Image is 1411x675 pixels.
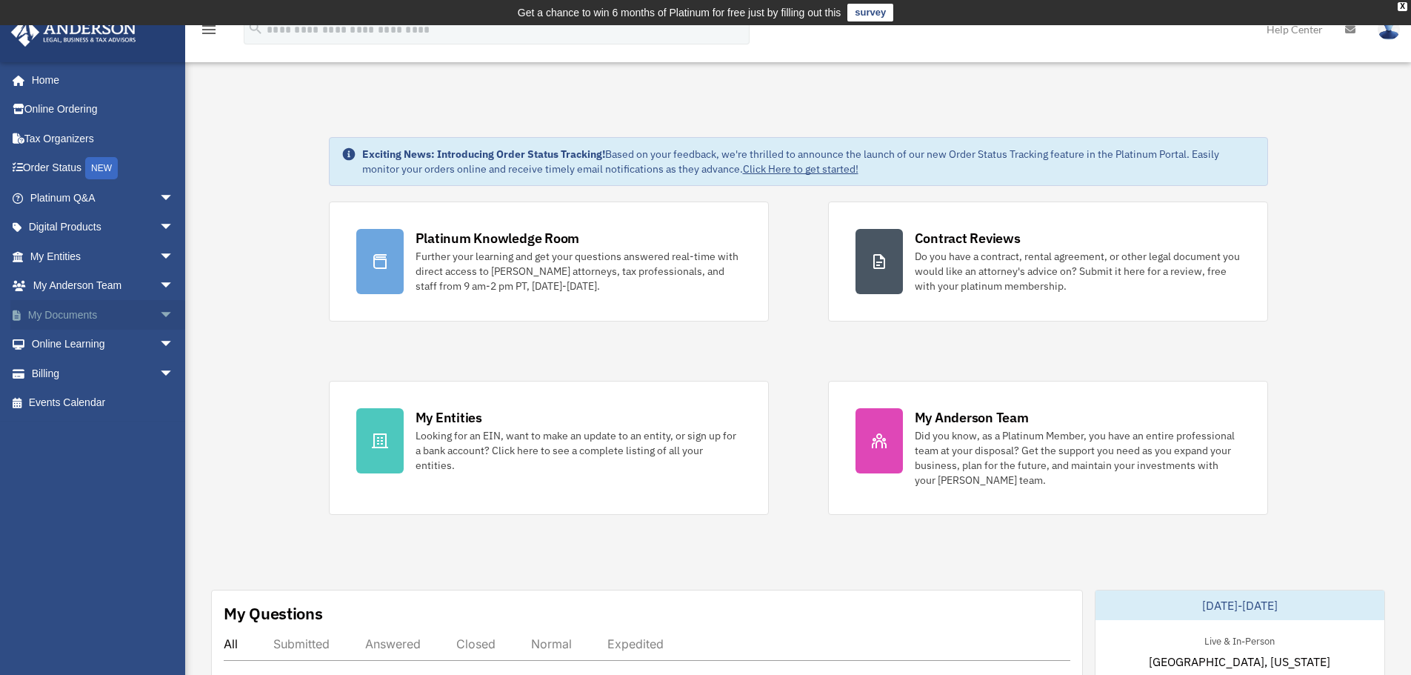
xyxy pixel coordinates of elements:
[416,428,741,473] div: Looking for an EIN, want to make an update to an entity, or sign up for a bank account? Click her...
[273,636,330,651] div: Submitted
[847,4,893,21] a: survey
[10,271,196,301] a: My Anderson Teamarrow_drop_down
[362,147,605,161] strong: Exciting News: Introducing Order Status Tracking!
[10,95,196,124] a: Online Ordering
[10,124,196,153] a: Tax Organizers
[828,202,1268,322] a: Contract Reviews Do you have a contract, rental agreement, or other legal document you would like...
[200,26,218,39] a: menu
[159,213,189,243] span: arrow_drop_down
[456,636,496,651] div: Closed
[247,20,264,36] i: search
[224,602,323,625] div: My Questions
[915,229,1021,247] div: Contract Reviews
[159,300,189,330] span: arrow_drop_down
[329,202,769,322] a: Platinum Knowledge Room Further your learning and get your questions answered real-time with dire...
[159,271,189,302] span: arrow_drop_down
[915,249,1241,293] div: Do you have a contract, rental agreement, or other legal document you would like an attorney's ad...
[518,4,841,21] div: Get a chance to win 6 months of Platinum for free just by filling out this
[10,300,196,330] a: My Documentsarrow_drop_down
[416,229,580,247] div: Platinum Knowledge Room
[224,636,238,651] div: All
[1149,653,1330,671] span: [GEOGRAPHIC_DATA], [US_STATE]
[85,157,118,179] div: NEW
[1398,2,1407,11] div: close
[531,636,572,651] div: Normal
[607,636,664,651] div: Expedited
[10,153,196,184] a: Order StatusNEW
[159,242,189,272] span: arrow_drop_down
[10,213,196,242] a: Digital Productsarrow_drop_down
[159,330,189,360] span: arrow_drop_down
[416,408,482,427] div: My Entities
[1095,591,1384,620] div: [DATE]-[DATE]
[10,183,196,213] a: Platinum Q&Aarrow_drop_down
[7,18,141,47] img: Anderson Advisors Platinum Portal
[1192,632,1287,648] div: Live & In-Person
[10,359,196,388] a: Billingarrow_drop_down
[329,381,769,515] a: My Entities Looking for an EIN, want to make an update to an entity, or sign up for a bank accoun...
[1378,19,1400,40] img: User Pic
[10,65,189,95] a: Home
[365,636,421,651] div: Answered
[10,388,196,418] a: Events Calendar
[915,408,1029,427] div: My Anderson Team
[200,21,218,39] i: menu
[828,381,1268,515] a: My Anderson Team Did you know, as a Platinum Member, you have an entire professional team at your...
[362,147,1255,176] div: Based on your feedback, we're thrilled to announce the launch of our new Order Status Tracking fe...
[159,359,189,389] span: arrow_drop_down
[10,330,196,359] a: Online Learningarrow_drop_down
[743,162,858,176] a: Click Here to get started!
[915,428,1241,488] div: Did you know, as a Platinum Member, you have an entire professional team at your disposal? Get th...
[159,183,189,213] span: arrow_drop_down
[416,249,741,293] div: Further your learning and get your questions answered real-time with direct access to [PERSON_NAM...
[10,242,196,271] a: My Entitiesarrow_drop_down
